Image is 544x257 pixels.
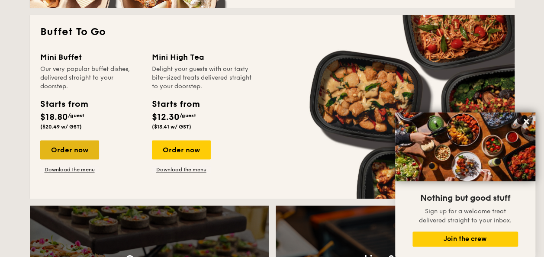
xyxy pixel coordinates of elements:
span: ($13.41 w/ GST) [152,124,191,130]
span: $12.30 [152,112,180,122]
span: Nothing but good stuff [420,193,510,203]
span: Sign up for a welcome treat delivered straight to your inbox. [419,208,512,224]
a: Download the menu [40,166,99,173]
div: Our very popular buffet dishes, delivered straight to your doorstep. [40,65,142,91]
div: Order now [152,140,211,159]
div: Starts from [152,98,199,111]
span: $18.80 [40,112,68,122]
button: Join the crew [412,231,518,247]
div: Order now [40,140,99,159]
span: /guest [180,112,196,119]
div: Delight your guests with our tasty bite-sized treats delivered straight to your doorstep. [152,65,253,91]
span: ($20.49 w/ GST) [40,124,82,130]
span: /guest [68,112,84,119]
h2: Buffet To Go [40,25,504,39]
div: Mini High Tea [152,51,253,63]
img: DSC07876-Edit02-Large.jpeg [395,112,535,181]
button: Close [519,115,533,128]
div: Mini Buffet [40,51,142,63]
a: Download the menu [152,166,211,173]
div: Starts from [40,98,87,111]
